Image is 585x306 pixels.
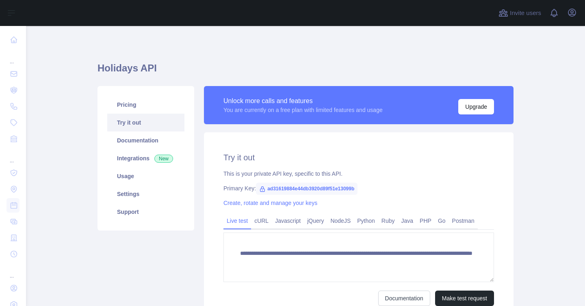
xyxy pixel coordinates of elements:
a: NodeJS [327,214,354,227]
a: Postman [449,214,478,227]
a: PHP [416,214,435,227]
a: Support [107,203,184,221]
div: ... [6,49,19,65]
button: Upgrade [458,99,494,114]
a: Pricing [107,96,184,114]
h1: Holidays API [97,62,513,81]
a: Live test [223,214,251,227]
a: Settings [107,185,184,203]
a: Go [435,214,449,227]
a: Integrations New [107,149,184,167]
a: Python [354,214,378,227]
h2: Try it out [223,152,494,163]
div: Primary Key: [223,184,494,192]
a: Create, rotate and manage your keys [223,200,317,206]
a: Documentation [107,131,184,149]
div: ... [6,263,19,279]
span: ad31619884e44db3920d89f51e13099b [256,183,357,195]
span: Invite users [510,9,541,18]
a: Javascript [272,214,304,227]
div: This is your private API key, specific to this API. [223,170,494,178]
button: Make test request [435,291,494,306]
a: Java [398,214,417,227]
a: Ruby [378,214,398,227]
div: ... [6,148,19,164]
div: You are currently on a free plan with limited features and usage [223,106,383,114]
a: jQuery [304,214,327,227]
a: Documentation [378,291,430,306]
div: Unlock more calls and features [223,96,383,106]
button: Invite users [497,6,543,19]
a: Try it out [107,114,184,131]
a: cURL [251,214,272,227]
span: New [154,155,173,163]
a: Usage [107,167,184,185]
